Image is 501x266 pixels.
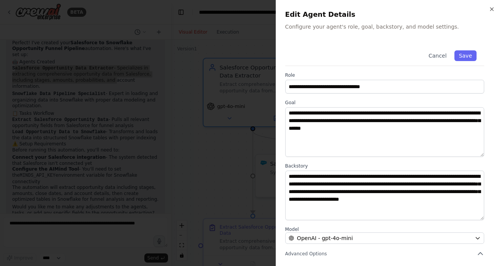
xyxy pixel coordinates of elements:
button: Save [454,50,477,61]
h2: Edit Agent Details [285,9,492,20]
button: Cancel [424,50,451,61]
p: Configure your agent's role, goal, backstory, and model settings. [285,23,492,31]
label: Model [285,226,484,232]
button: Advanced Options [285,250,484,258]
label: Backstory [285,163,484,169]
span: OpenAI - gpt-4o-mini [297,234,353,242]
button: OpenAI - gpt-4o-mini [285,232,484,244]
label: Goal [285,100,484,106]
span: Advanced Options [285,251,327,257]
label: Role [285,72,484,78]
